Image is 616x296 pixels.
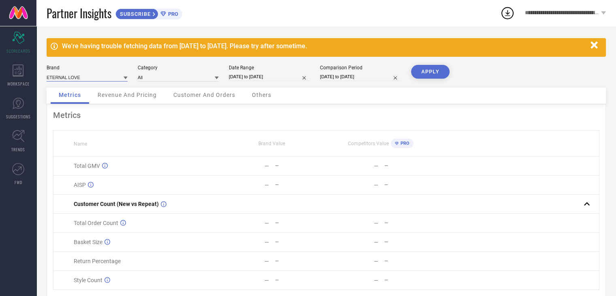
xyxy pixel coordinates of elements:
[264,182,269,188] div: —
[53,110,599,120] div: Metrics
[275,163,326,169] div: —
[115,6,182,19] a: SUBSCRIBEPRO
[6,114,31,120] span: SUGGESTIONS
[500,6,515,20] div: Open download list
[264,258,269,264] div: —
[384,220,435,226] div: —
[74,239,102,245] span: Basket Size
[384,182,435,188] div: —
[7,81,30,87] span: WORKSPACE
[6,48,30,54] span: SCORECARDS
[138,65,219,71] div: Category
[229,65,310,71] div: Date Range
[374,239,378,245] div: —
[399,141,409,146] span: PRO
[74,201,159,207] span: Customer Count (New vs Repeat)
[264,163,269,169] div: —
[264,220,269,226] div: —
[374,220,378,226] div: —
[258,141,285,146] span: Brand Value
[98,92,157,98] span: Revenue And Pricing
[320,65,401,71] div: Comparison Period
[74,258,121,264] span: Return Percentage
[47,5,111,21] span: Partner Insights
[264,277,269,283] div: —
[166,11,178,17] span: PRO
[173,92,235,98] span: Customer And Orders
[411,65,450,79] button: APPLY
[11,146,25,152] span: TRENDS
[59,92,81,98] span: Metrics
[384,277,435,283] div: —
[275,258,326,264] div: —
[384,258,435,264] div: —
[275,239,326,245] div: —
[74,141,87,147] span: Name
[74,163,100,169] span: Total GMV
[47,65,128,71] div: Brand
[116,11,153,17] span: SUBSCRIBE
[384,239,435,245] div: —
[229,73,310,81] input: Select date range
[348,141,389,146] span: Competitors Value
[264,239,269,245] div: —
[384,163,435,169] div: —
[252,92,271,98] span: Others
[275,182,326,188] div: —
[74,220,118,226] span: Total Order Count
[74,277,102,283] span: Style Count
[374,258,378,264] div: —
[374,277,378,283] div: —
[320,73,401,81] input: Select comparison period
[275,220,326,226] div: —
[374,163,378,169] div: —
[74,182,86,188] span: AISP
[15,179,22,185] span: FWD
[275,277,326,283] div: —
[62,42,586,50] div: We're having trouble fetching data from [DATE] to [DATE]. Please try after sometime.
[374,182,378,188] div: —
